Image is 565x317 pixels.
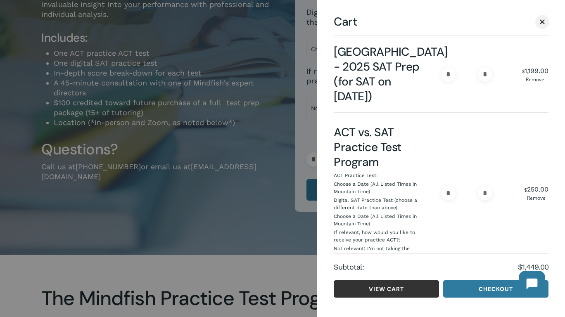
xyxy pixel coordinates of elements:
dt: Digital SAT Practice Test (choose a different date than above): [334,196,427,213]
p: Choose a Date (All Listed Times in Mountain Time) [334,213,429,227]
bdi: 1,199.00 [522,67,548,75]
p: Choose a Date (All Listed Times in Mountain Time) [334,180,429,195]
bdi: 250.00 [524,185,548,193]
a: Remove Steamboat Mountain School - 2025 SAT Prep (for SAT on Dec. 6) from cart [522,77,548,82]
span: $ [522,69,525,74]
iframe: Chatbot [510,263,553,305]
dt: If relevant, how would you like to receive your practice ACT?: [334,229,427,245]
input: Product quantity [457,67,476,82]
a: Checkout [443,280,548,298]
a: View cart [334,280,439,298]
span: $ [524,187,527,193]
input: Product quantity [457,186,476,200]
strong: Subtotal: [334,262,518,272]
a: Remove ACT vs. SAT Practice Test Program from cart [524,196,548,201]
a: [GEOGRAPHIC_DATA] - 2025 SAT Prep (for SAT on [DATE]) [334,44,448,104]
a: ACT vs. SAT Practice Test Program [334,125,401,170]
p: Not relevant: I'm not taking the practice ACT or am taking it in-person [334,245,429,260]
dt: ACT Practice Test: [334,172,378,180]
span: Cart [334,17,357,27]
